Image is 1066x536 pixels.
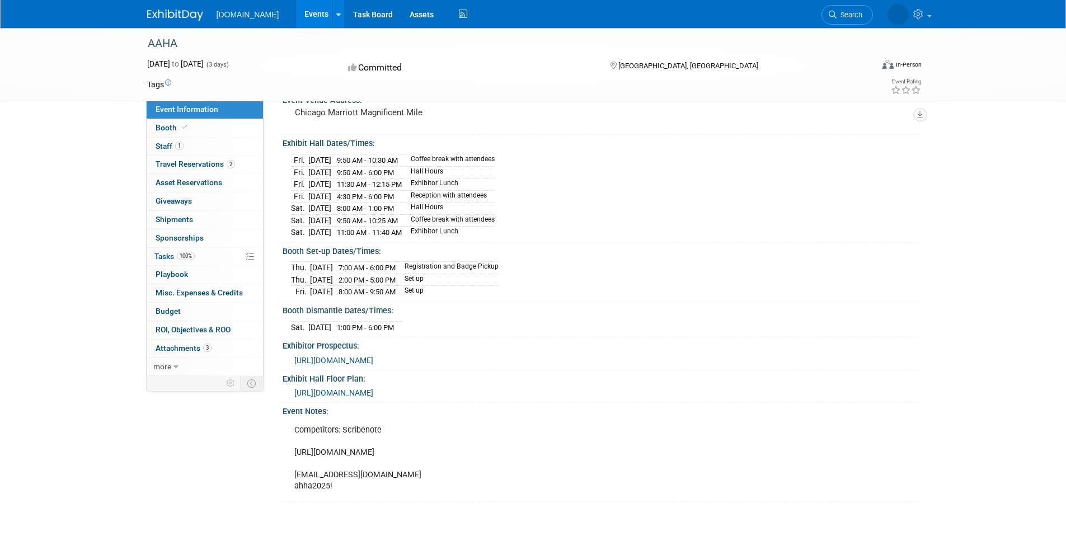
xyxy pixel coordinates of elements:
span: Misc. Expenses & Credits [156,288,243,297]
td: Sat. [291,321,308,333]
a: Travel Reservations2 [147,156,263,173]
span: to [170,59,181,68]
td: [DATE] [310,286,333,298]
div: Committed [345,58,592,78]
pre: Chicago Marriott Magnificent Mile [295,107,536,117]
span: Playbook [156,270,188,279]
td: Exhibitor Lunch [404,178,495,191]
img: ExhibitDay [147,10,203,21]
span: 7:00 AM - 6:00 PM [339,264,396,272]
td: Set up [398,274,499,286]
span: 100% [177,252,195,260]
a: Event Information [147,101,263,119]
a: Giveaways [147,192,263,210]
td: Thu. [291,274,310,286]
div: Event Rating [891,79,921,84]
td: [DATE] [308,321,331,333]
td: Fri. [291,154,308,166]
td: [DATE] [310,274,333,286]
td: [DATE] [310,262,333,274]
span: [DATE] [DATE] [147,59,204,68]
td: [DATE] [308,190,331,203]
span: 9:50 AM - 10:25 AM [337,217,398,225]
td: Thu. [291,262,310,274]
td: [DATE] [308,227,331,238]
a: Booth [147,119,263,137]
span: [DOMAIN_NAME] [217,10,279,19]
a: more [147,358,263,376]
div: In-Person [895,60,922,69]
a: [URL][DOMAIN_NAME] [294,356,373,365]
span: 8:00 AM - 9:50 AM [339,288,396,296]
span: ROI, Objectives & ROO [156,325,231,334]
td: Fri. [291,286,310,298]
a: Shipments [147,211,263,229]
span: (3 days) [205,61,229,68]
span: more [153,362,171,371]
span: Asset Reservations [156,178,222,187]
div: Booth Set-up Dates/Times: [283,243,919,257]
span: Booth [156,123,190,132]
a: Playbook [147,266,263,284]
span: Tasks [154,252,195,261]
td: [DATE] [308,214,331,227]
span: Giveaways [156,196,192,205]
td: Sat. [291,214,308,227]
span: 3 [203,344,212,352]
div: Exhibit Hall Floor Plan: [283,370,919,384]
span: Shipments [156,215,193,224]
td: Sat. [291,227,308,238]
div: Event Notes: [283,403,919,417]
a: Sponsorships [147,229,263,247]
span: 11:00 AM - 11:40 AM [337,228,402,237]
span: Search [837,11,862,19]
img: Format-Inperson.png [882,60,894,69]
span: 1:00 PM - 6:00 PM [337,323,394,332]
a: ROI, Objectives & ROO [147,321,263,339]
td: [DATE] [308,166,331,178]
i: Booth reservation complete [182,124,187,130]
span: Attachments [156,344,212,352]
td: Toggle Event Tabs [240,376,263,391]
a: [URL][DOMAIN_NAME] [294,388,373,397]
a: Budget [147,303,263,321]
span: Staff [156,142,184,151]
span: Event Information [156,105,218,114]
a: Staff1 [147,138,263,156]
span: Travel Reservations [156,159,235,168]
td: [DATE] [308,178,331,191]
td: Hall Hours [404,166,495,178]
div: Booth Dismantle Dates/Times: [283,302,919,316]
div: Event Format [807,58,922,75]
span: 8:00 AM - 1:00 PM [337,204,394,213]
td: Reception with attendees [404,190,495,203]
div: Exhibit Hall Dates/Times: [283,135,919,149]
span: [GEOGRAPHIC_DATA], [GEOGRAPHIC_DATA] [618,62,758,70]
td: Tags [147,79,171,90]
span: 9:50 AM - 6:00 PM [337,168,394,177]
td: Fri. [291,178,308,191]
td: Fri. [291,190,308,203]
span: 11:30 AM - 12:15 PM [337,180,402,189]
td: Set up [398,286,499,298]
span: Sponsorships [156,233,204,242]
td: Coffee break with attendees [404,154,495,166]
a: Asset Reservations [147,174,263,192]
td: Fri. [291,166,308,178]
span: 2 [227,160,235,168]
td: Hall Hours [404,203,495,215]
span: 1 [175,142,184,150]
a: Search [821,5,873,25]
a: Attachments3 [147,340,263,358]
div: AAHA [144,34,856,54]
div: Exhibitor Prospectus: [283,337,919,351]
span: 4:30 PM - 6:00 PM [337,192,394,201]
td: Sat. [291,203,308,215]
a: Misc. Expenses & Credits [147,284,263,302]
td: Coffee break with attendees [404,214,495,227]
td: [DATE] [308,154,331,166]
span: 2:00 PM - 5:00 PM [339,276,396,284]
td: Personalize Event Tab Strip [221,376,241,391]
